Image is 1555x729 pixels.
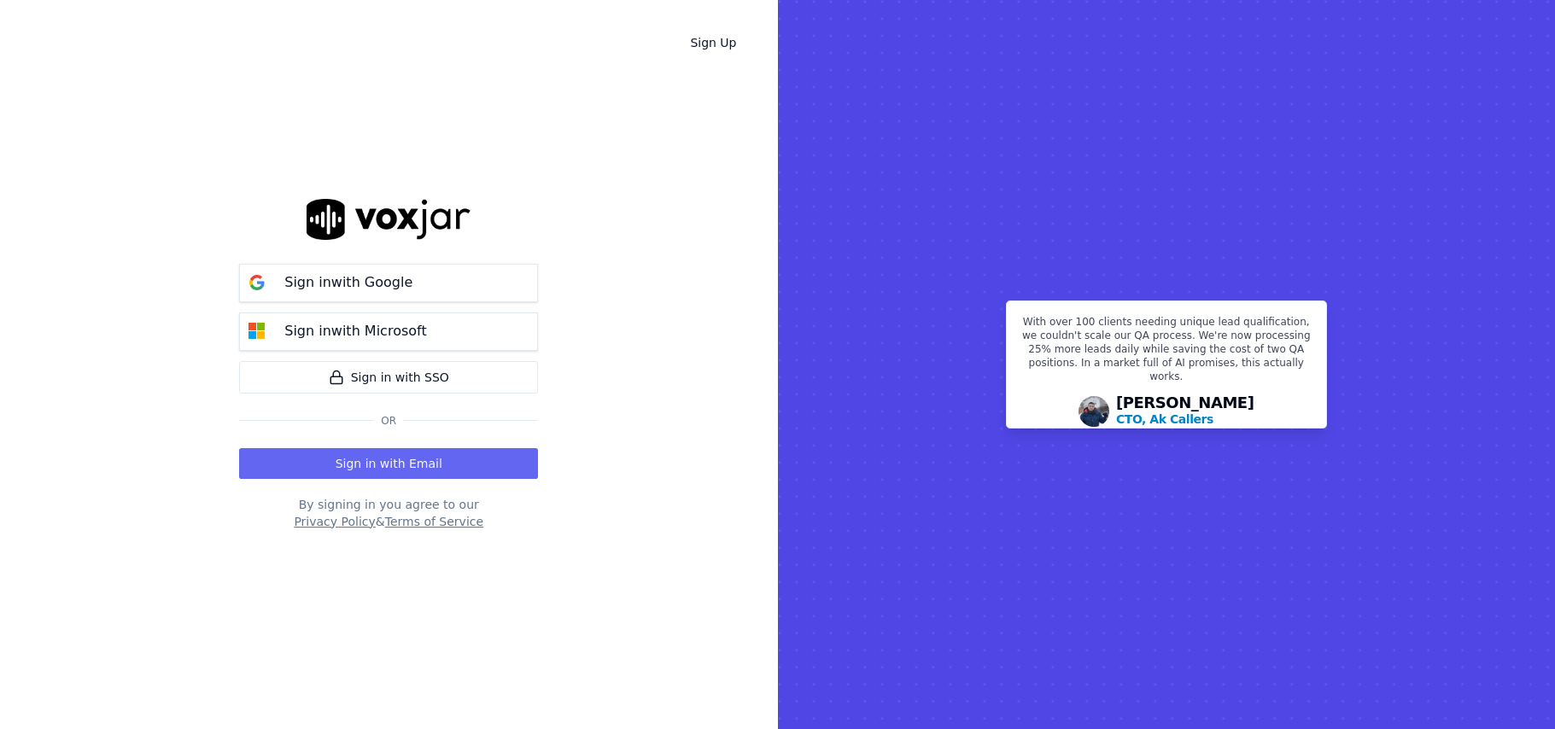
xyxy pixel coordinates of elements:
p: Sign in with Google [284,272,412,293]
a: Sign in with SSO [239,361,538,394]
button: Sign in with Email [239,448,538,479]
button: Privacy Policy [294,513,375,530]
button: Sign inwith Microsoft [239,312,538,351]
span: Or [374,414,403,428]
p: With over 100 clients needing unique lead qualification, we couldn't scale our QA process. We're ... [1017,315,1316,390]
p: CTO, Ak Callers [1116,411,1213,428]
img: microsoft Sign in button [240,314,274,348]
img: google Sign in button [240,265,274,300]
div: By signing in you agree to our & [239,496,538,530]
div: [PERSON_NAME] [1116,395,1254,428]
p: Sign in with Microsoft [284,321,426,341]
button: Sign inwith Google [239,264,538,302]
button: Terms of Service [385,513,483,530]
img: Avatar [1079,396,1109,427]
a: Sign Up [676,27,750,58]
img: logo [307,199,471,239]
